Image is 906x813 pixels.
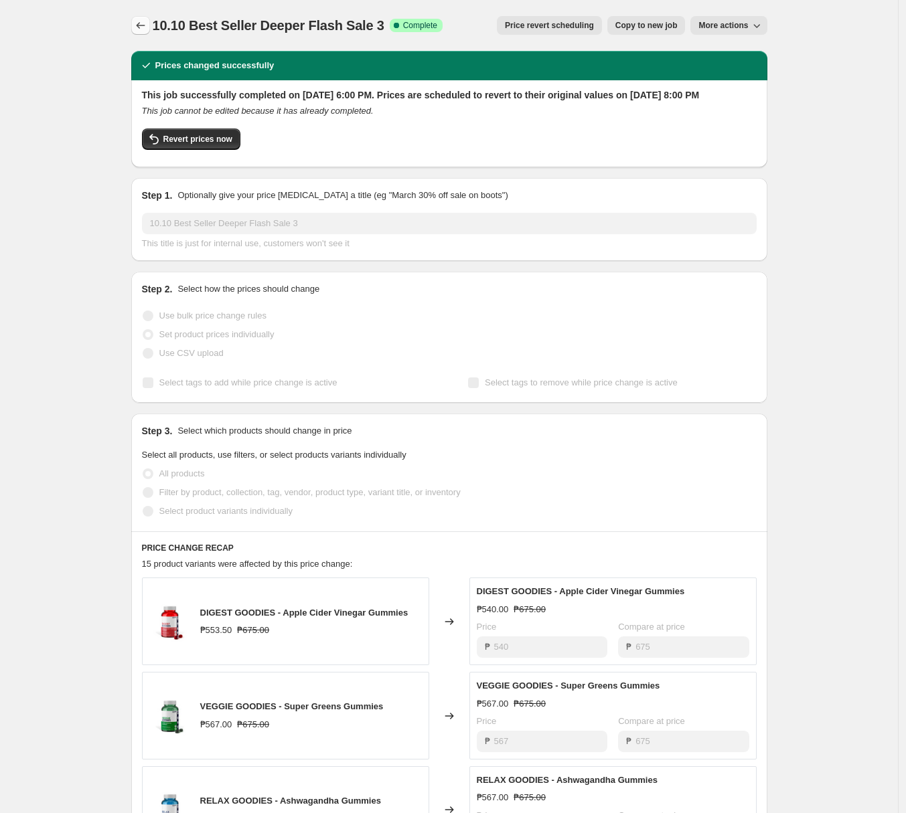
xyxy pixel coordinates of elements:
[159,506,293,516] span: Select product variants individually
[200,624,232,637] div: ₱553.50
[477,586,685,596] span: DIGEST GOODIES - Apple Cider Vinegar Gummies
[155,59,275,72] h2: Prices changed successfully
[142,213,757,234] input: 30% off holiday sale
[477,622,497,632] span: Price
[177,424,352,438] p: Select which products should change in price
[131,16,150,35] button: Price change jobs
[477,697,509,711] div: ₱567.00
[237,624,269,637] strike: ₱675.00
[149,602,190,642] img: PDP_MKT_ACV_1_1200x1200_V7_GN_80x.png
[200,718,232,731] div: ₱567.00
[177,189,508,202] p: Optionally give your price [MEDICAL_DATA] a title (eg "March 30% off sale on boots")
[142,424,173,438] h2: Step 3.
[618,716,685,726] span: Compare at price
[142,238,350,248] span: This title is just for internal use, customers won't see it
[200,796,381,806] span: RELAX GOODIES - Ashwagandha Gummies
[142,189,173,202] h2: Step 1.
[153,18,384,33] span: 10.10 Best Seller Deeper Flash Sale 3
[626,642,631,652] span: ₱
[477,716,497,726] span: Price
[626,736,631,746] span: ₱
[477,775,658,785] span: RELAX GOODIES - Ashwagandha Gummies
[237,718,269,731] strike: ₱675.00
[159,329,275,339] span: Set product prices individually
[514,697,546,711] strike: ₱675.00
[159,487,461,497] span: Filter by product, collection, tag, vendor, product type, variant title, or inventory
[485,642,490,652] span: ₱
[200,701,384,711] span: VEGGIE GOODIES - Super Greens Gummies
[159,348,224,358] span: Use CSV upload
[142,543,757,553] h6: PRICE CHANGE RECAP
[159,468,205,478] span: All products
[200,608,408,618] span: DIGEST GOODIES - Apple Cider Vinegar Gummies
[477,603,509,616] div: ₱540.00
[142,106,374,116] i: This job cannot be edited because it has already completed.
[618,622,685,632] span: Compare at price
[485,377,678,387] span: Select tags to remove while price change is active
[514,603,546,616] strike: ₱675.00
[403,20,437,31] span: Complete
[607,16,686,35] button: Copy to new job
[477,681,660,691] span: VEGGIE GOODIES - Super Greens Gummies
[485,736,490,746] span: ₱
[159,310,267,321] span: Use bulk price change rules
[177,282,319,296] p: Select how the prices should change
[477,791,509,804] div: ₱567.00
[142,128,240,150] button: Revert prices now
[698,20,748,31] span: More actions
[142,88,757,102] h2: This job successfully completed on [DATE] 6:00 PM. Prices are scheduled to revert to their origin...
[690,16,767,35] button: More actions
[142,450,406,460] span: Select all products, use filters, or select products variants individually
[615,20,678,31] span: Copy to new job
[149,696,190,736] img: PDP_MKT_SGR_1_1200x1200_V7_GN_80x.jpg
[497,16,602,35] button: Price revert scheduling
[505,20,594,31] span: Price revert scheduling
[142,559,353,569] span: 15 product variants were affected by this price change:
[142,282,173,296] h2: Step 2.
[159,377,337,387] span: Select tags to add while price change is active
[163,134,232,145] span: Revert prices now
[514,791,546,804] strike: ₱675.00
